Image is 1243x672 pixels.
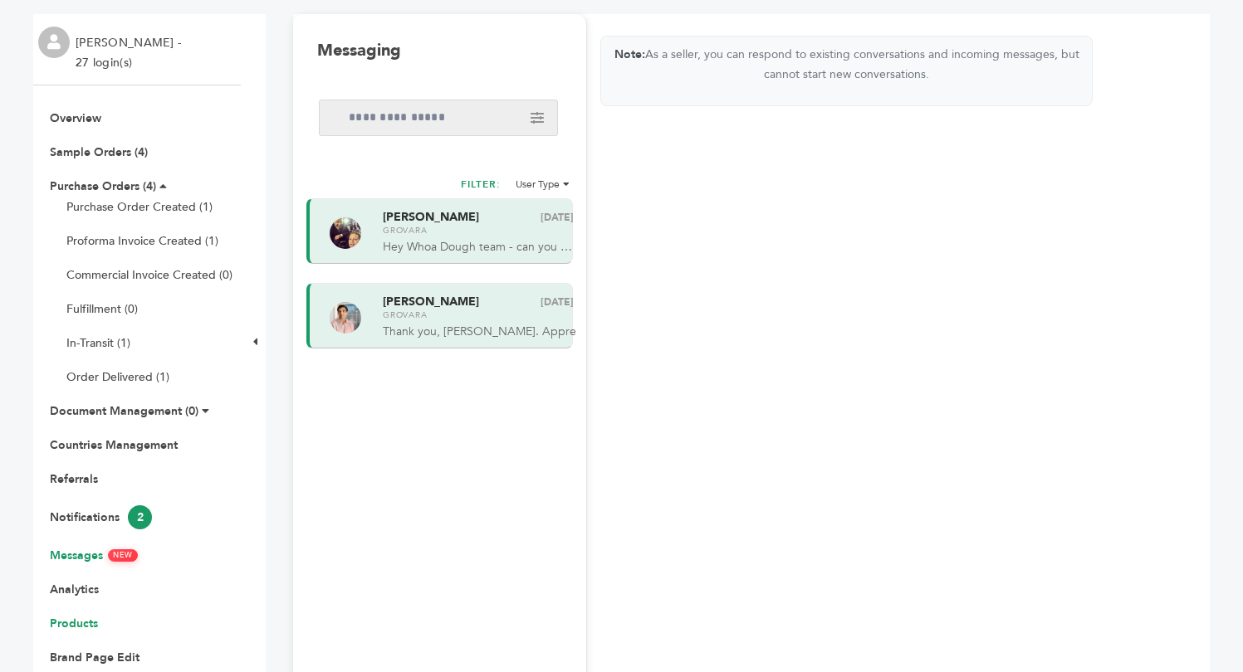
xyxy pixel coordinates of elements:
[50,582,99,597] a: Analytics
[50,178,156,194] a: Purchase Orders (4)
[383,296,479,308] span: [PERSON_NAME]
[541,297,574,307] span: [DATE]
[383,324,575,340] span: Thank you, [PERSON_NAME]. Appreciate it. I will let you know if they want to move forward with an...
[66,301,138,317] a: Fulfillment (0)
[383,309,574,321] span: Grovara
[50,437,178,453] a: Countries Management
[66,199,213,215] a: Purchase Order Created (1)
[128,505,152,529] span: 2
[614,46,645,62] strong: Note:
[66,335,130,351] a: In-Transit (1)
[108,549,138,562] span: NEW
[50,509,152,525] a: Notifications2
[50,144,148,160] a: Sample Orders (4)
[383,225,574,236] span: Grovara
[319,100,558,136] input: Search messages
[50,650,139,665] a: Brand Page Edit
[50,471,98,487] a: Referrals
[66,369,169,385] a: Order Delivered (1)
[38,27,70,58] img: profile.png
[383,212,479,223] span: [PERSON_NAME]
[66,267,232,283] a: Commercial Invoice Created (0)
[317,40,401,61] h1: Messaging
[50,548,138,563] a: MessagesNEW
[50,110,101,126] a: Overview
[76,33,185,73] li: [PERSON_NAME] - 27 login(s)
[541,212,574,222] span: [DATE]
[601,45,1092,85] p: As a seller, you can respond to existing conversations and incoming messages, but cannot start ne...
[50,403,198,419] a: Document Management (0)
[383,239,575,256] span: Hey Whoa Dough team - can you confirm Raleys market in the [GEOGRAPHIC_DATA] falls under our prot...
[516,178,570,191] li: User Type
[66,233,218,249] a: Proforma Invoice Created (1)
[50,616,98,631] a: Products
[461,178,501,196] h2: FILTER:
